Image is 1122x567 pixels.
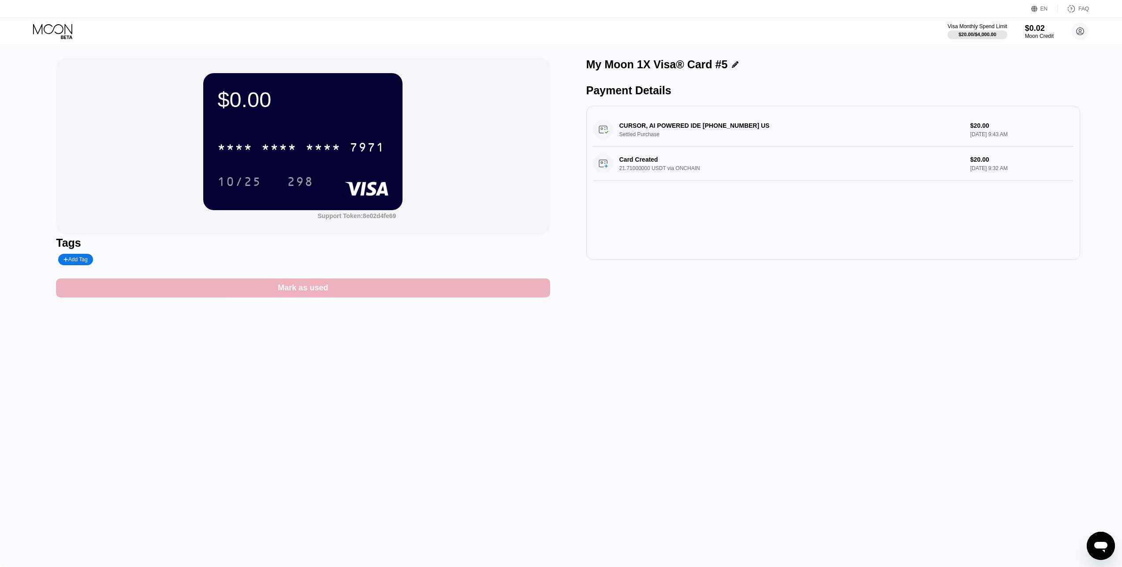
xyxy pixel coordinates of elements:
div: $0.02 [1025,24,1054,33]
div: FAQ [1058,4,1089,13]
div: FAQ [1078,6,1089,12]
div: My Moon 1X Visa® Card #5 [586,58,728,71]
div: Visa Monthly Spend Limit [947,23,1007,30]
div: 298 [287,176,313,190]
iframe: Кнопка запуска окна обмена сообщениями [1087,532,1115,560]
div: 10/25 [211,170,268,193]
div: $20.00 / $4,000.00 [958,32,996,37]
div: $0.00 [217,87,388,112]
div: $0.02Moon Credit [1025,24,1054,39]
div: Mark as used [56,278,550,297]
div: Moon Credit [1025,33,1054,39]
div: 7971 [350,141,385,156]
div: Support Token:8e02d4fe69 [317,212,396,219]
div: Add Tag [58,254,93,265]
div: EN [1031,4,1058,13]
div: Support Token: 8e02d4fe69 [317,212,396,219]
div: EN [1040,6,1048,12]
div: Mark as used [278,283,328,293]
div: Add Tag [63,256,87,263]
div: Payment Details [586,84,1080,97]
div: 10/25 [217,176,261,190]
div: 298 [280,170,320,193]
div: Visa Monthly Spend Limit$20.00/$4,000.00 [947,23,1007,39]
div: Tags [56,237,550,249]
